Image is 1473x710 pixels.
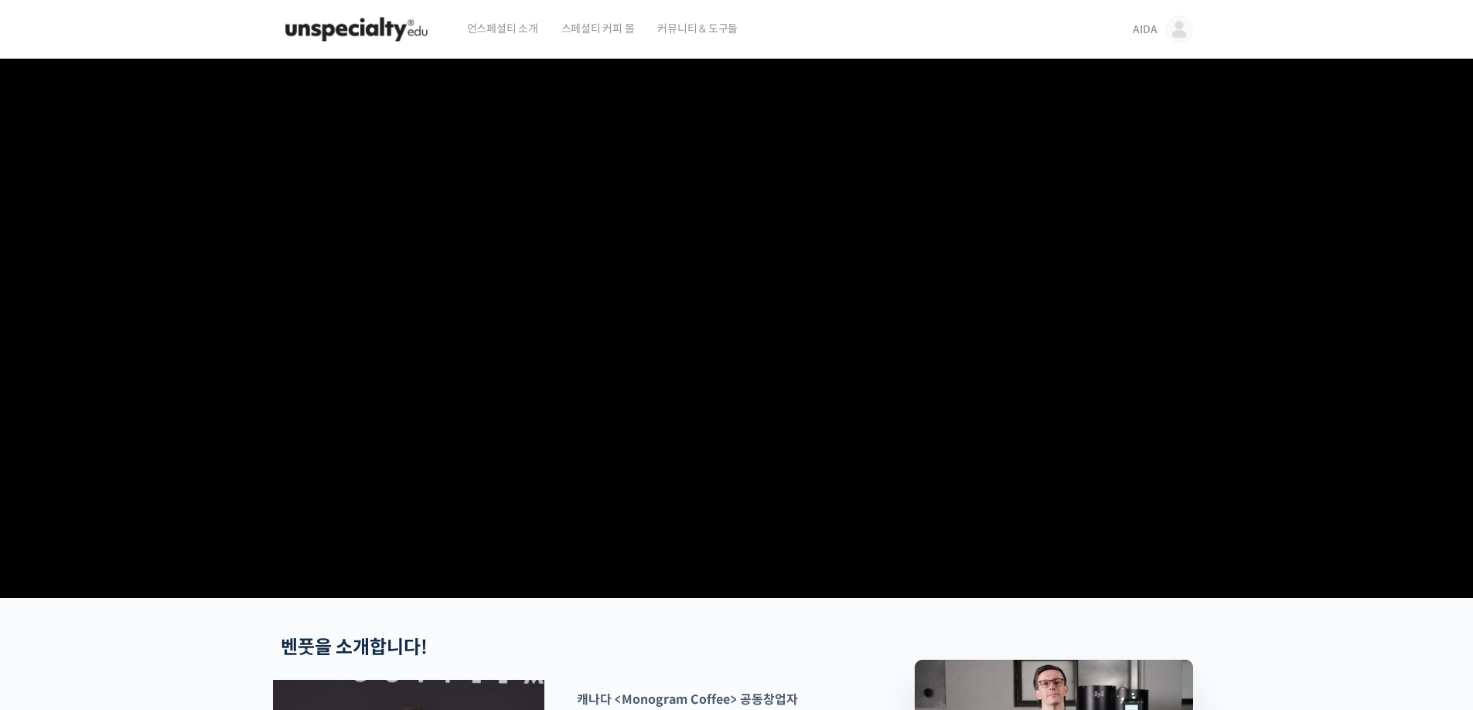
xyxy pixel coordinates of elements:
strong: 캐나다 <Monogram Coffee> 공동창업자 [577,691,798,708]
span: AIDA [1133,22,1157,36]
h2: 벤풋을 소개합니다! [281,637,833,659]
